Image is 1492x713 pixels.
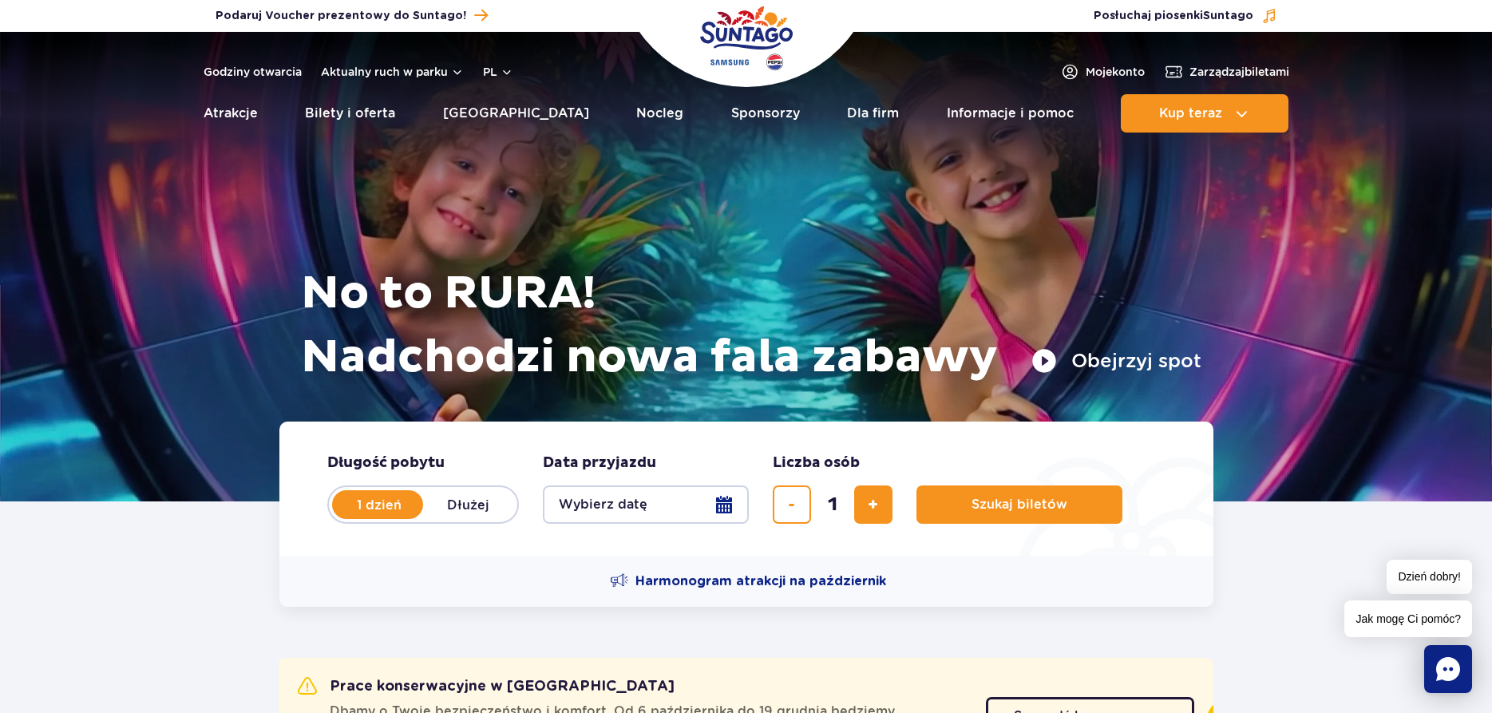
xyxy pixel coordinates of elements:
button: usuń bilet [773,485,811,524]
button: Wybierz datę [543,485,749,524]
a: Godziny otwarcia [204,64,302,80]
a: Dla firm [847,94,899,133]
a: Harmonogram atrakcji na październik [610,572,886,591]
span: Jak mogę Ci pomóc? [1344,600,1472,637]
form: Planowanie wizyty w Park of Poland [279,422,1213,556]
span: Posłuchaj piosenki [1094,8,1253,24]
button: Szukaj biletów [916,485,1122,524]
button: pl [483,64,513,80]
span: Harmonogram atrakcji na październik [635,572,886,590]
button: Aktualny ruch w parku [321,65,464,78]
span: Data przyjazdu [543,454,656,473]
a: Informacje i pomoc [947,94,1074,133]
a: Zarządzajbiletami [1164,62,1289,81]
h1: No to RURA! Nadchodzi nowa fala zabawy [301,262,1201,390]
a: Atrakcje [204,94,258,133]
a: Mojekonto [1060,62,1145,81]
h2: Prace konserwacyjne w [GEOGRAPHIC_DATA] [298,677,675,696]
label: Dłużej [423,488,514,521]
a: Bilety i oferta [305,94,395,133]
span: Suntago [1203,10,1253,22]
span: Podaruj Voucher prezentowy do Suntago! [216,8,466,24]
span: Liczba osób [773,454,860,473]
a: Podaruj Voucher prezentowy do Suntago! [216,5,488,26]
span: Moje konto [1086,64,1145,80]
label: 1 dzień [334,488,425,521]
a: [GEOGRAPHIC_DATA] [443,94,589,133]
button: Posłuchaj piosenkiSuntago [1094,8,1277,24]
input: liczba biletów [813,485,852,524]
button: Kup teraz [1121,94,1288,133]
span: Dzień dobry! [1387,560,1472,594]
button: dodaj bilet [854,485,892,524]
button: Obejrzyj spot [1031,348,1201,374]
a: Sponsorzy [731,94,800,133]
span: Szukaj biletów [972,497,1067,512]
span: Kup teraz [1159,106,1222,121]
div: Chat [1424,645,1472,693]
span: Zarządzaj biletami [1189,64,1289,80]
a: Nocleg [636,94,683,133]
span: Długość pobytu [327,454,445,473]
